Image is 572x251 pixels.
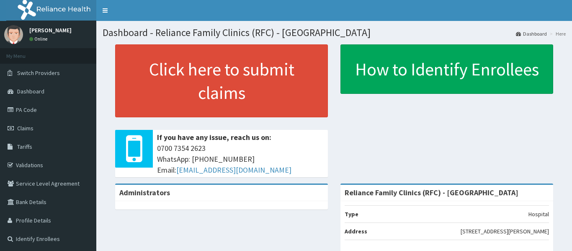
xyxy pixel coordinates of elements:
[340,44,553,94] a: How to Identify Enrollees
[548,30,566,37] li: Here
[29,27,72,33] p: [PERSON_NAME]
[528,210,549,218] p: Hospital
[17,124,33,132] span: Claims
[345,228,367,235] b: Address
[157,143,324,175] span: 0700 7354 2623 WhatsApp: [PHONE_NUMBER] Email:
[17,69,60,77] span: Switch Providers
[103,27,566,38] h1: Dashboard - Reliance Family Clinics (RFC) - [GEOGRAPHIC_DATA]
[157,132,271,142] b: If you have any issue, reach us on:
[345,210,358,218] b: Type
[461,227,549,235] p: [STREET_ADDRESS][PERSON_NAME]
[176,165,291,175] a: [EMAIL_ADDRESS][DOMAIN_NAME]
[17,88,44,95] span: Dashboard
[115,44,328,117] a: Click here to submit claims
[17,143,32,150] span: Tariffs
[119,188,170,197] b: Administrators
[345,188,518,197] strong: Reliance Family Clinics (RFC) - [GEOGRAPHIC_DATA]
[516,30,547,37] a: Dashboard
[29,36,49,42] a: Online
[4,25,23,44] img: User Image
